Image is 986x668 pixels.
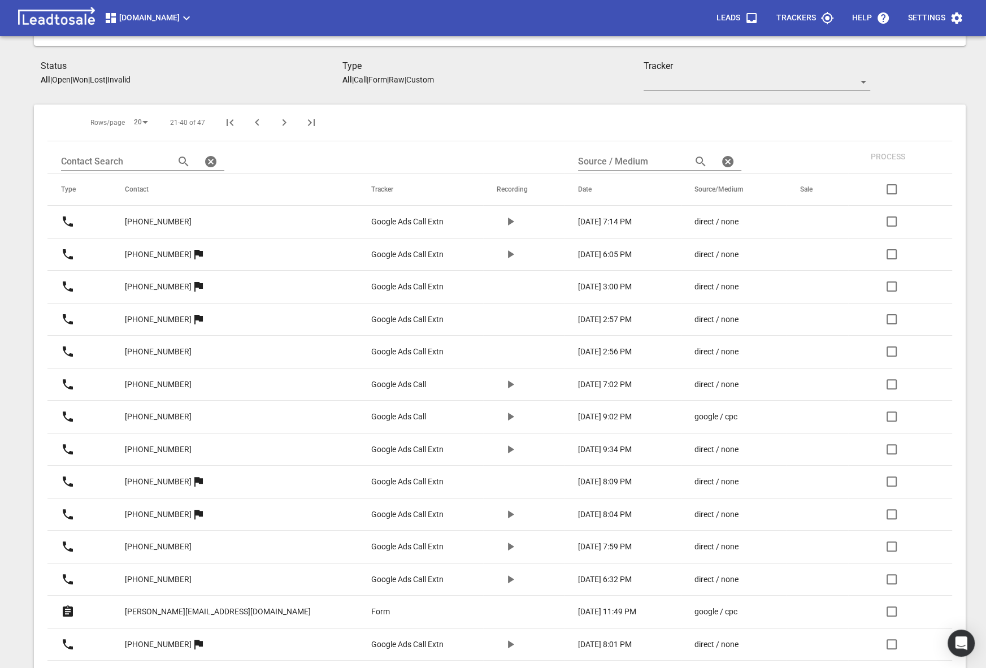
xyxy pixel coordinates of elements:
a: [PHONE_NUMBER] [125,533,192,561]
button: First Page [216,109,244,136]
span: | [106,75,107,84]
p: [DATE] 8:04 PM [578,509,632,520]
a: [DATE] 8:09 PM [578,476,649,488]
p: Google Ads Call Extn [371,216,444,228]
a: direct / none [694,216,755,228]
p: Trackers [776,12,816,24]
a: [PHONE_NUMBER] [125,403,192,431]
p: Google Ads Call Extn [371,314,444,326]
aside: All [41,75,50,84]
th: Source/Medium [681,173,787,206]
p: [DATE] 2:56 PM [578,346,632,358]
a: [PERSON_NAME][EMAIL_ADDRESS][DOMAIN_NAME] [125,598,311,626]
a: direct / none [694,574,755,585]
a: Google Ads Call Extn [371,281,451,293]
p: Call [354,75,367,84]
a: [PHONE_NUMBER] [125,273,192,301]
a: [PHONE_NUMBER] [125,631,192,658]
svg: More than one lead from this user [192,475,205,488]
p: Won [72,75,88,84]
svg: More than one lead from this user [192,313,205,326]
p: [DATE] 9:02 PM [578,411,632,423]
th: Contact [111,173,358,206]
p: [PHONE_NUMBER] [125,216,192,228]
p: [PHONE_NUMBER] [125,411,192,423]
p: [PHONE_NUMBER] [125,541,192,553]
p: direct / none [694,476,739,488]
svg: Call [61,280,75,293]
p: [DATE] 6:05 PM [578,249,632,261]
p: Leads [716,12,740,24]
a: [PHONE_NUMBER] [125,566,192,593]
th: Tracker [358,173,483,206]
p: direct / none [694,509,739,520]
p: [PHONE_NUMBER] [125,379,192,391]
svg: Call [61,410,75,423]
a: [PHONE_NUMBER] [125,306,192,333]
p: Google Ads Call [371,411,426,423]
p: Google Ads Call Extn [371,444,444,456]
h3: Status [41,59,342,73]
a: Google Ads Call Extn [371,574,451,585]
a: Google Ads Call Extn [371,249,451,261]
a: [DATE] 6:32 PM [578,574,649,585]
a: [DATE] 8:01 PM [578,639,649,650]
p: Form [371,606,390,618]
svg: Call [61,248,75,261]
a: Google Ads Call Extn [371,509,451,520]
h3: Tracker [644,59,870,73]
p: [PHONE_NUMBER] [125,476,192,488]
p: [DATE] 11:49 PM [578,606,636,618]
a: [DATE] 2:57 PM [578,314,649,326]
p: Google Ads Call Extn [371,346,444,358]
a: direct / none [694,314,755,326]
p: [DATE] 7:59 PM [578,541,632,553]
p: [PHONE_NUMBER] [125,639,192,650]
img: logo [14,7,99,29]
a: direct / none [694,476,755,488]
svg: Call [61,572,75,586]
th: Type [47,173,111,206]
p: Form [368,75,387,84]
p: Google Ads Call Extn [371,476,444,488]
p: [PHONE_NUMBER] [125,509,192,520]
p: [PHONE_NUMBER] [125,249,192,261]
div: 20 [129,115,152,130]
aside: All [342,75,352,84]
a: [DATE] 11:49 PM [578,606,649,618]
span: | [71,75,72,84]
p: Google Ads Call Extn [371,541,444,553]
svg: Call [61,345,75,358]
svg: Call [61,540,75,553]
h3: Type [342,59,644,73]
p: Google Ads Call Extn [371,281,444,293]
a: [DATE] 2:56 PM [578,346,649,358]
a: Google Ads Call Extn [371,314,451,326]
p: Google Ads Call Extn [371,574,444,585]
span: | [405,75,406,84]
p: direct / none [694,216,739,228]
p: direct / none [694,281,739,293]
p: Help [852,12,872,24]
a: [PHONE_NUMBER] [125,371,192,398]
svg: More than one lead from this user [192,637,205,651]
button: Last Page [298,109,325,136]
span: [DOMAIN_NAME] [104,11,193,25]
div: Open Intercom Messenger [948,630,975,657]
p: direct / none [694,541,739,553]
p: [DATE] 9:34 PM [578,444,632,456]
p: [PHONE_NUMBER] [125,574,192,585]
p: google / cpc [694,411,737,423]
p: [PHONE_NUMBER] [125,346,192,358]
span: 21-40 of 47 [170,118,205,128]
p: direct / none [694,379,739,391]
a: Google Ads Call Extn [371,541,451,553]
p: [DATE] 3:00 PM [578,281,632,293]
a: [DATE] 7:14 PM [578,216,649,228]
span: | [50,75,52,84]
a: Google Ads Call Extn [371,444,451,456]
a: [DATE] 7:02 PM [578,379,649,391]
p: direct / none [694,639,739,650]
p: [DATE] 2:57 PM [578,314,632,326]
p: direct / none [694,249,739,261]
